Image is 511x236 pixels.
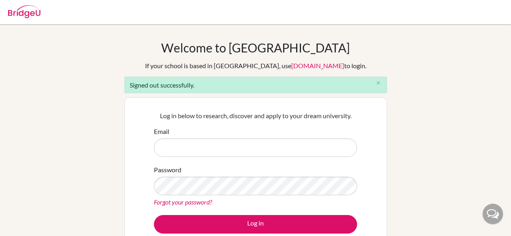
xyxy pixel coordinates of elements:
[145,61,366,71] div: If your school is based in [GEOGRAPHIC_DATA], use to login.
[291,62,344,69] a: [DOMAIN_NAME]
[154,198,212,206] a: Forgot your password?
[161,40,350,55] h1: Welcome to [GEOGRAPHIC_DATA]
[375,80,381,86] i: close
[154,215,357,234] button: Log in
[124,77,387,93] div: Signed out successfully.
[154,127,169,136] label: Email
[370,77,387,89] button: Close
[8,5,40,18] img: Bridge-U
[154,111,357,121] p: Log in below to research, discover and apply to your dream university.
[154,165,181,175] label: Password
